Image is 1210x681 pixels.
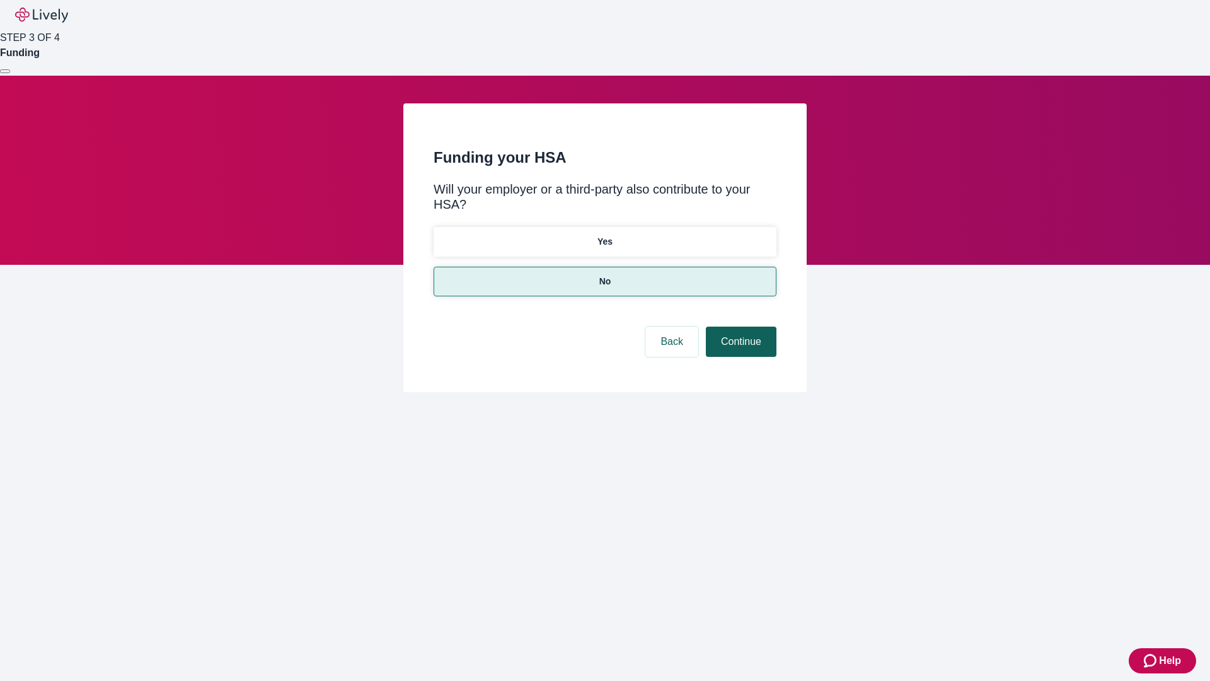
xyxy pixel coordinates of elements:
[434,182,776,212] div: Will your employer or a third-party also contribute to your HSA?
[597,235,613,248] p: Yes
[434,267,776,296] button: No
[1159,653,1181,668] span: Help
[1129,648,1196,673] button: Zendesk support iconHelp
[434,146,776,169] h2: Funding your HSA
[15,8,68,23] img: Lively
[645,327,698,357] button: Back
[706,327,776,357] button: Continue
[599,275,611,288] p: No
[1144,653,1159,668] svg: Zendesk support icon
[434,227,776,257] button: Yes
